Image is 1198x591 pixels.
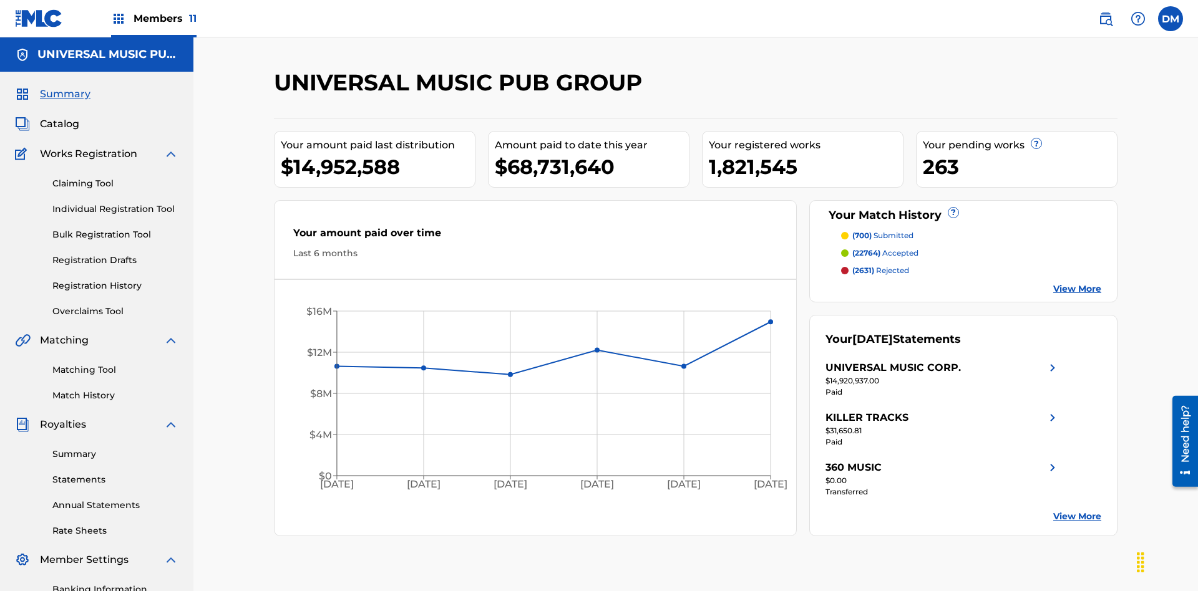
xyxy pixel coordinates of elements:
[580,479,614,491] tspan: [DATE]
[841,265,1102,276] a: (2631) rejected
[52,305,178,318] a: Overclaims Tool
[1045,410,1060,425] img: right chevron icon
[40,417,86,432] span: Royalties
[1131,11,1146,26] img: help
[52,203,178,216] a: Individual Registration Tool
[163,147,178,161] img: expand
[15,117,30,132] img: Catalog
[15,333,31,348] img: Matching
[52,228,178,241] a: Bulk Registration Tool
[825,486,1060,497] div: Transferred
[15,87,90,102] a: SummarySummary
[52,473,178,486] a: Statements
[310,388,332,400] tspan: $8M
[40,87,90,102] span: Summary
[52,363,178,377] a: Matching Tool
[281,138,475,153] div: Your amount paid last distribution
[52,524,178,537] a: Rate Sheets
[37,47,178,62] h5: UNIVERSAL MUSIC PUB GROUP
[825,460,1060,497] a: 360 MUSICright chevron icon$0.00Transferred
[825,436,1060,448] div: Paid
[319,470,332,482] tspan: $0
[15,87,30,102] img: Summary
[1045,460,1060,475] img: right chevron icon
[320,479,354,491] tspan: [DATE]
[52,389,178,402] a: Match History
[134,11,197,26] span: Members
[163,552,178,567] img: expand
[1126,6,1151,31] div: Help
[1163,391,1198,493] iframe: Resource Center
[189,12,197,24] span: 11
[293,247,777,260] div: Last 6 months
[852,332,893,346] span: [DATE]
[825,460,882,475] div: 360 MUSIC
[15,117,79,132] a: CatalogCatalog
[495,153,689,181] div: $68,731,640
[40,147,137,161] span: Works Registration
[825,425,1060,436] div: $31,650.81
[852,231,872,240] span: (700)
[825,207,1102,224] div: Your Match History
[1045,360,1060,375] img: right chevron icon
[1158,6,1183,31] div: User Menu
[495,138,689,153] div: Amount paid to date this year
[52,448,178,461] a: Summary
[281,153,475,181] div: $14,952,588
[494,479,527,491] tspan: [DATE]
[841,230,1102,241] a: (700) submitted
[825,360,961,375] div: UNIVERSAL MUSIC CORP.
[1093,6,1118,31] a: Public Search
[15,417,30,432] img: Royalties
[923,138,1117,153] div: Your pending works
[825,410,908,425] div: KILLER TRACKS
[274,69,648,97] h2: UNIVERSAL MUSIC PUB GROUP
[52,279,178,292] a: Registration History
[1053,510,1101,523] a: View More
[1098,11,1113,26] img: search
[667,479,701,491] tspan: [DATE]
[1053,282,1101,295] a: View More
[825,331,961,348] div: Your Statements
[841,247,1102,259] a: (22764) accepted
[1136,531,1198,591] iframe: Chat Widget
[163,333,178,348] img: expand
[52,177,178,190] a: Claiming Tool
[307,347,332,358] tspan: $12M
[40,333,89,348] span: Matching
[306,305,332,317] tspan: $16M
[709,153,903,181] div: 1,821,545
[852,247,918,259] p: accepted
[852,248,880,257] span: (22764)
[709,138,903,153] div: Your registered works
[852,265,909,276] p: rejected
[40,117,79,132] span: Catalog
[825,387,1060,398] div: Paid
[852,266,874,275] span: (2631)
[52,254,178,267] a: Registration Drafts
[825,410,1060,448] a: KILLER TRACKSright chevron icon$31,650.81Paid
[15,9,63,27] img: MLC Logo
[52,499,178,512] a: Annual Statements
[948,208,958,218] span: ?
[111,11,126,26] img: Top Rightsholders
[407,479,441,491] tspan: [DATE]
[825,475,1060,486] div: $0.00
[1031,138,1041,148] span: ?
[825,360,1060,398] a: UNIVERSAL MUSIC CORP.right chevron icon$14,920,937.00Paid
[923,153,1117,181] div: 263
[1131,544,1151,581] div: Drag
[15,147,31,161] img: Works Registration
[40,552,129,567] span: Member Settings
[163,417,178,432] img: expand
[309,429,332,441] tspan: $4M
[754,479,788,491] tspan: [DATE]
[293,226,777,247] div: Your amount paid over time
[852,230,913,241] p: submitted
[15,552,30,567] img: Member Settings
[15,47,30,62] img: Accounts
[825,375,1060,387] div: $14,920,937.00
